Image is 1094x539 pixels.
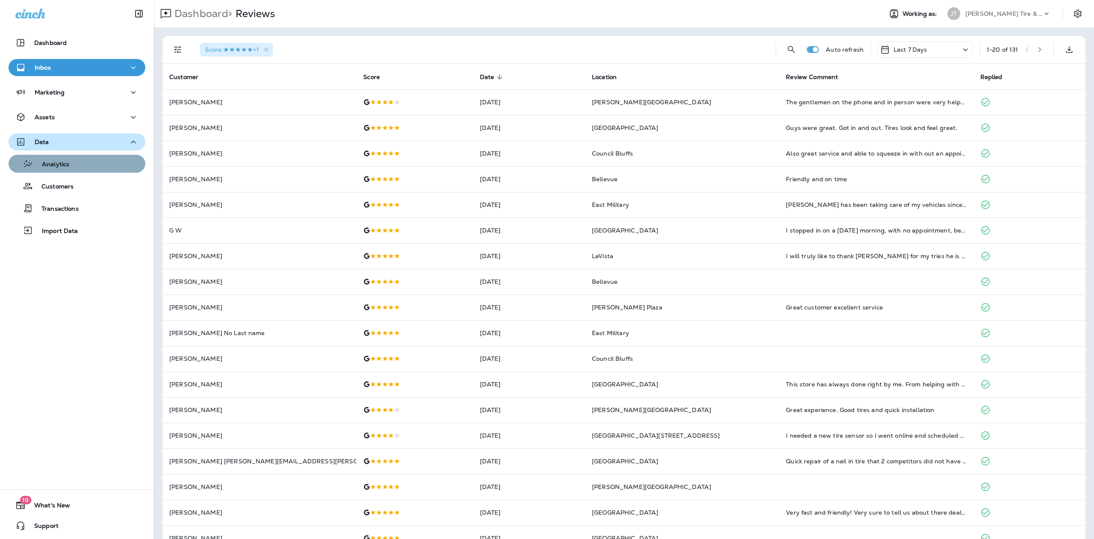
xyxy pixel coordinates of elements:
td: [DATE] [473,320,585,346]
p: [PERSON_NAME] Tire & Auto [965,10,1042,17]
button: Import Data [9,221,145,239]
td: [DATE] [473,448,585,474]
div: Also great service and able to squeeze in with out an appointment. Don't take my car anywhere else. [786,149,966,158]
p: Analytics [33,161,69,169]
button: Settings [1070,6,1085,21]
span: [GEOGRAPHIC_DATA] [592,380,658,388]
button: 19What's New [9,497,145,514]
p: Data [35,138,49,145]
span: Council Bluffs [592,150,633,157]
p: Auto refresh [826,46,864,53]
p: Assets [35,114,55,121]
td: [DATE] [473,243,585,269]
button: Transactions [9,199,145,217]
div: Jensen has been taking care of my vehicles since they opened this location. They are always court... [786,200,966,209]
td: [DATE] [473,500,585,525]
td: [DATE] [473,397,585,423]
p: [PERSON_NAME] [169,406,350,413]
div: Quick repair of a nail in tire that 2 competitors did not have time for [786,457,966,465]
p: Customers [33,183,74,191]
span: Bellevue [592,175,618,183]
td: [DATE] [473,89,585,115]
span: [GEOGRAPHIC_DATA] [592,227,658,234]
div: Guys were great. Got in and out. Tires look and feel great. [786,124,966,132]
span: Location [592,73,628,81]
button: Data [9,133,145,150]
p: [PERSON_NAME] No Last name [169,330,350,336]
span: Working as: [903,10,939,18]
div: JT [947,7,960,20]
p: [PERSON_NAME] [169,381,350,388]
p: [PERSON_NAME] [169,176,350,183]
button: Export as CSV [1061,41,1078,58]
span: Date [480,73,506,81]
td: [DATE] [473,269,585,295]
span: Score [363,73,391,81]
span: Support [26,522,59,533]
span: [GEOGRAPHIC_DATA] [592,124,658,132]
p: [PERSON_NAME] [169,432,350,439]
span: East Military [592,329,629,337]
p: [PERSON_NAME] [169,150,350,157]
div: Friendly and on time [786,175,966,183]
div: I needed a new tire sensor so I went online and scheduled an appointment for right after work. Th... [786,431,966,440]
span: Council Bluffs [592,355,633,362]
div: Great customer excellent service [786,303,966,312]
span: Review Comment [786,73,849,81]
span: Customer [169,73,209,81]
p: Reviews [232,7,275,20]
button: Marketing [9,84,145,101]
p: Transactions [33,205,79,213]
span: [PERSON_NAME][GEOGRAPHIC_DATA] [592,98,711,106]
td: [DATE] [473,141,585,166]
div: I stopped in on a Monday morning, with no appointment, because of a nail in my tire. They had it ... [786,226,966,235]
p: [PERSON_NAME] [169,201,350,208]
span: [GEOGRAPHIC_DATA][STREET_ADDRESS] [592,432,720,439]
span: Bellevue [592,278,618,286]
span: Location [592,74,617,81]
span: [GEOGRAPHIC_DATA] [592,457,658,465]
span: Score [363,74,380,81]
span: East Military [592,201,629,209]
div: I will truly like to thank Austin for my tries he is such a awesome person I will recommend go an... [786,252,966,260]
td: [DATE] [473,371,585,397]
span: [PERSON_NAME] Plaza [592,303,662,311]
span: 19 [20,496,31,504]
p: [PERSON_NAME] [169,278,350,285]
p: G W [169,227,350,234]
div: 1 - 20 of 131 [987,46,1018,53]
button: Dashboard [9,34,145,51]
p: [PERSON_NAME] [PERSON_NAME][EMAIL_ADDRESS][PERSON_NAME][DOMAIN_NAME] [169,458,350,465]
p: Last 7 Days [894,46,927,53]
p: [PERSON_NAME] [169,304,350,311]
span: Replied [980,74,1003,81]
p: Dashboard > [171,7,232,20]
p: [PERSON_NAME] [169,124,350,131]
span: [PERSON_NAME][GEOGRAPHIC_DATA] [592,406,711,414]
span: Score : +1 [205,46,259,53]
td: [DATE] [473,346,585,371]
span: LaVista [592,252,613,260]
button: Customers [9,177,145,195]
button: Analytics [9,155,145,173]
button: Assets [9,109,145,126]
div: Score:5 Stars+1 [200,43,273,56]
div: The gentlemen on the phone and in person were very helpful and polite. It was done when they said... [786,98,966,106]
button: Search Reviews [783,41,800,58]
td: [DATE] [473,295,585,320]
span: [GEOGRAPHIC_DATA] [592,509,658,516]
p: [PERSON_NAME] [169,99,350,106]
div: This store has always done right by me. From helping with my trailer tires, to matching tire pric... [786,380,966,389]
span: Replied [980,73,1014,81]
p: Marketing [35,89,65,96]
button: Inbox [9,59,145,76]
span: Date [480,74,494,81]
p: Inbox [35,64,51,71]
span: Customer [169,74,198,81]
button: Collapse Sidebar [127,5,151,22]
div: Very fast and friendly! Very sure to tell us about there deals! Was recommended by a friend! Defi... [786,508,966,517]
td: [DATE] [473,115,585,141]
button: Filters [169,41,186,58]
span: Review Comment [786,74,838,81]
button: Support [9,517,145,534]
